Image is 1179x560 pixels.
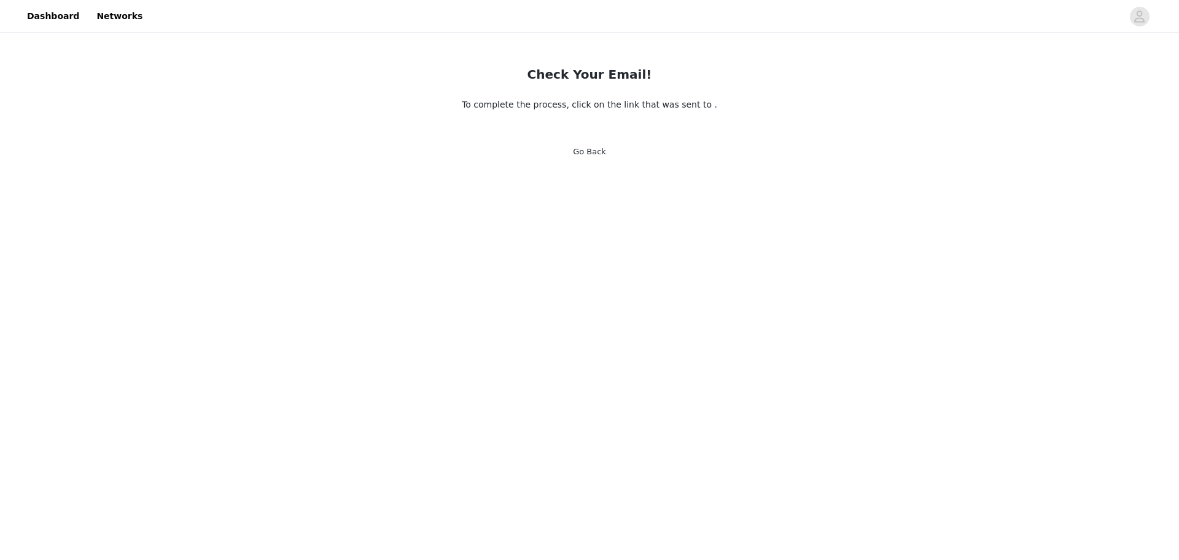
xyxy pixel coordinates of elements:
div: avatar [1134,7,1145,26]
a: Dashboard [20,2,87,30]
span: To complete the process, click on the link that was sent to . [462,100,717,109]
a: Networks [89,2,150,30]
h2: Check Your Email! [527,65,652,84]
a: Go Back [573,147,606,156]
